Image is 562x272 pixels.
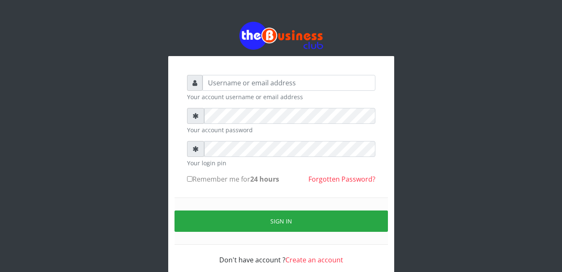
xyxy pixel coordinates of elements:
[308,174,375,184] a: Forgotten Password?
[175,210,388,232] button: Sign in
[187,174,279,184] label: Remember me for
[187,176,192,182] input: Remember me for24 hours
[187,159,375,167] small: Your login pin
[203,75,375,91] input: Username or email address
[187,126,375,134] small: Your account password
[250,174,279,184] b: 24 hours
[187,92,375,101] small: Your account username or email address
[285,255,343,264] a: Create an account
[187,245,375,265] div: Don't have account ?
